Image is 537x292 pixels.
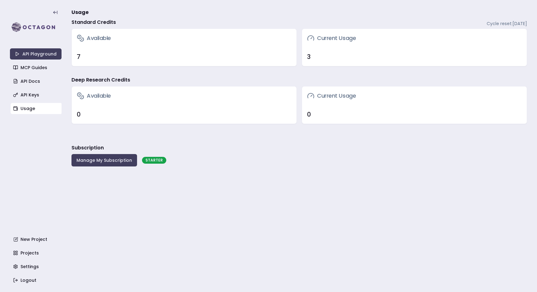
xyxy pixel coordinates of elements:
a: Usage [11,103,62,114]
h3: Subscription [71,144,104,152]
h4: Standard Credits [71,19,116,26]
h4: Deep Research Credits [71,76,130,84]
span: Cycle reset: [DATE] [487,20,527,27]
div: 0 [77,110,291,119]
h3: Current Usage [307,34,356,42]
a: New Project [11,234,62,245]
a: Projects [11,247,62,259]
div: 0 [307,110,522,119]
div: STARTER [142,157,166,164]
a: API Playground [10,48,62,60]
a: API Docs [11,76,62,87]
a: MCP Guides [11,62,62,73]
span: Usage [71,9,89,16]
img: logo-rect-yK7x_WSZ.svg [10,21,62,33]
a: API Keys [11,89,62,100]
h3: Available [77,91,111,100]
button: Manage My Subscription [71,154,137,166]
div: 7 [77,52,291,61]
h3: Available [77,34,111,42]
h3: Current Usage [307,91,356,100]
div: 3 [307,52,522,61]
a: Logout [11,275,62,286]
a: Settings [11,261,62,272]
